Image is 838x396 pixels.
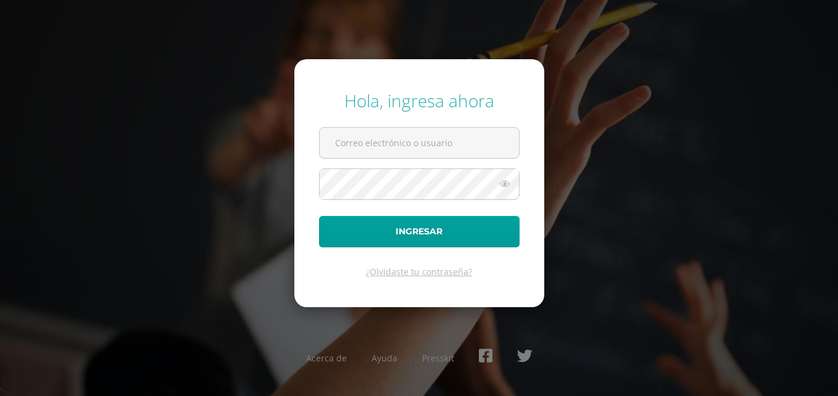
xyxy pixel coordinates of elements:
[319,89,520,112] div: Hola, ingresa ahora
[319,216,520,247] button: Ingresar
[306,352,347,364] a: Acerca de
[320,128,519,158] input: Correo electrónico o usuario
[371,352,397,364] a: Ayuda
[366,266,472,278] a: ¿Olvidaste tu contraseña?
[422,352,454,364] a: Presskit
